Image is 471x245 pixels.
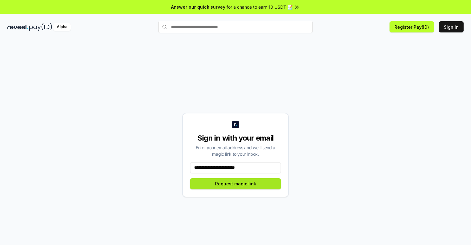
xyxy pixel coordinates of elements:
img: reveel_dark [7,23,28,31]
button: Register Pay(ID) [390,21,434,32]
img: logo_small [232,121,239,128]
button: Request magic link [190,178,281,189]
div: Enter your email address and we’ll send a magic link to your inbox. [190,144,281,157]
div: Alpha [53,23,71,31]
img: pay_id [29,23,52,31]
button: Sign In [439,21,464,32]
span: for a chance to earn 10 USDT 📝 [227,4,293,10]
span: Answer our quick survey [171,4,225,10]
div: Sign in with your email [190,133,281,143]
